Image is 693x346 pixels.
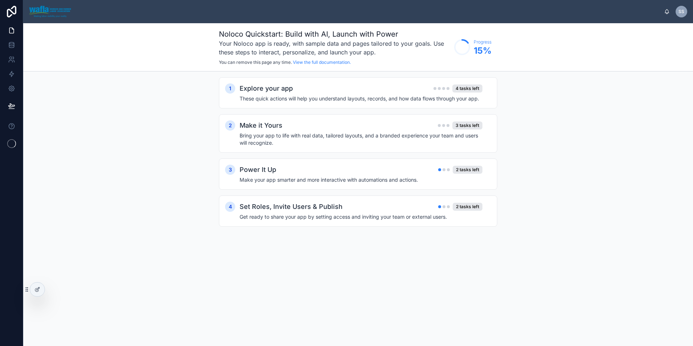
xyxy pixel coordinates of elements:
[219,39,451,57] h3: Your Noloco app is ready, with sample data and pages tailored to your goals. Use these steps to i...
[293,59,351,65] a: View the full documentation.
[219,59,292,65] span: You can remove this page any time.
[77,10,664,13] div: scrollable content
[219,29,451,39] h1: Noloco Quickstart: Build with AI, Launch with Power
[679,9,684,15] span: SS
[29,6,71,17] img: App logo
[474,45,491,57] span: 15 %
[474,39,491,45] span: Progress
